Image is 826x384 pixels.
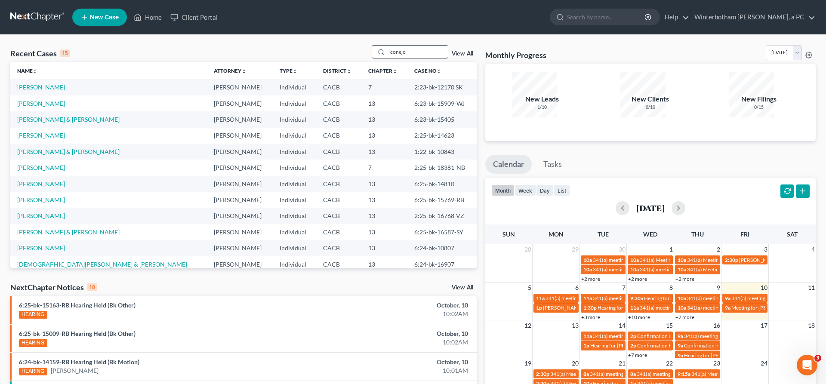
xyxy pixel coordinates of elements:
td: Individual [273,240,316,256]
td: 13 [361,256,407,272]
h3: Monthly Progress [485,50,546,60]
div: NextChapter Notices [10,282,97,292]
a: [DEMOGRAPHIC_DATA][PERSON_NAME] & [PERSON_NAME] [17,261,187,268]
span: Hearing for [PERSON_NAME] [590,342,657,349]
td: 13 [361,128,407,144]
a: +3 more [581,314,600,320]
div: Recent Cases [10,48,70,58]
td: [PERSON_NAME] [207,240,273,256]
td: CACB [316,192,361,208]
span: 9a [678,342,683,349]
span: 341(a) meeting for [PERSON_NAME] [590,371,673,377]
td: 1:22-bk-10843 [407,144,477,160]
td: CACB [316,111,361,127]
td: [PERSON_NAME] [207,192,273,208]
a: Attorneyunfold_more [214,68,247,74]
span: 11 [807,283,816,293]
span: 1 [669,244,674,255]
span: 1:30p [583,304,597,311]
a: +7 more [628,352,647,358]
td: CACB [316,240,361,256]
a: Districtunfold_more [323,68,351,74]
td: 2:25-bk-14623 [407,128,477,144]
span: 5 [527,283,532,293]
a: Nameunfold_more [17,68,38,74]
td: CACB [316,95,361,111]
span: 9a [678,352,683,359]
span: 17 [760,320,768,331]
span: 16 [712,320,721,331]
span: 341(a) meeting for [PERSON_NAME] [593,266,676,273]
span: 4 [811,244,816,255]
span: 13 [571,320,579,331]
td: CACB [316,128,361,144]
span: 11a [583,333,592,339]
a: View All [452,285,473,291]
td: 13 [361,176,407,192]
td: Individual [273,144,316,160]
td: [PERSON_NAME] [207,176,273,192]
span: 341(a) meeting for [PERSON_NAME] [593,333,676,339]
span: 19 [524,358,532,369]
span: 341(a) Meeting for [PERSON_NAME] [550,371,634,377]
div: New Clients [620,94,681,104]
div: HEARING [19,368,47,375]
span: 18 [807,320,816,331]
span: 341(a) meeting for Bravado Partners LLC [640,304,731,311]
span: 341(a) meeting for [PERSON_NAME] [546,295,629,301]
a: [PERSON_NAME] & [PERSON_NAME] [17,148,120,155]
span: 341(a) meeting for [PERSON_NAME] [687,295,770,301]
td: 6:25-bk-16587-SY [407,224,477,240]
i: unfold_more [346,69,351,74]
span: [PERSON_NAME] 341(a) [GEOGRAPHIC_DATA] [543,304,652,311]
a: Chapterunfold_more [368,68,398,74]
td: 6:23-bk-15909-WJ [407,95,477,111]
span: 3 [814,355,821,362]
a: [PERSON_NAME] & [PERSON_NAME] [17,116,120,123]
a: 6:25-bk-15009-RB Hearing Held (Bk Other) [19,330,136,337]
span: 10a [630,257,639,263]
td: [PERSON_NAME] [207,128,273,144]
button: week [515,184,536,196]
span: 341(a) meeting for [PERSON_NAME] [593,257,676,263]
span: 2:30p [536,371,549,377]
button: list [554,184,570,196]
td: Individual [273,256,316,272]
td: 2:25-bk-18381-NB [407,160,477,175]
span: 20 [571,358,579,369]
div: 10:01AM [324,366,468,375]
span: Mon [549,230,564,238]
div: HEARING [19,339,47,347]
span: 28 [524,244,532,255]
h2: [DATE] [636,203,665,212]
td: 13 [361,240,407,256]
span: 7 [621,283,626,293]
td: Individual [273,176,316,192]
span: Sun [502,230,515,238]
span: 9:30a [630,295,643,301]
a: 6:24-bk-14159-RB Hearing Held (Bk Motion) [19,358,139,366]
td: 6:25-bk-15769-RB [407,192,477,208]
a: Typeunfold_more [280,68,298,74]
td: 13 [361,95,407,111]
input: Search by name... [388,46,448,58]
span: 9a [725,295,730,301]
div: 0/15 [729,104,789,111]
td: 13 [361,208,407,224]
a: +2 more [581,276,600,282]
td: [PERSON_NAME] [207,160,273,175]
span: 341(a) meeting for [PERSON_NAME] & [PERSON_NAME] [640,266,768,273]
span: 2p [630,333,636,339]
span: Sat [787,230,798,238]
i: unfold_more [241,69,247,74]
span: 24 [760,358,768,369]
td: CACB [316,144,361,160]
span: 14 [618,320,626,331]
td: 6:24-bk-10807 [407,240,477,256]
td: CACB [316,160,361,175]
a: Home [129,9,166,25]
span: Hearing for [PERSON_NAME] and [PERSON_NAME] [598,304,715,311]
td: 2:23-bk-12170 SK [407,79,477,95]
a: Help [660,9,689,25]
a: Winterbotham [PERSON_NAME], a PC [690,9,815,25]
